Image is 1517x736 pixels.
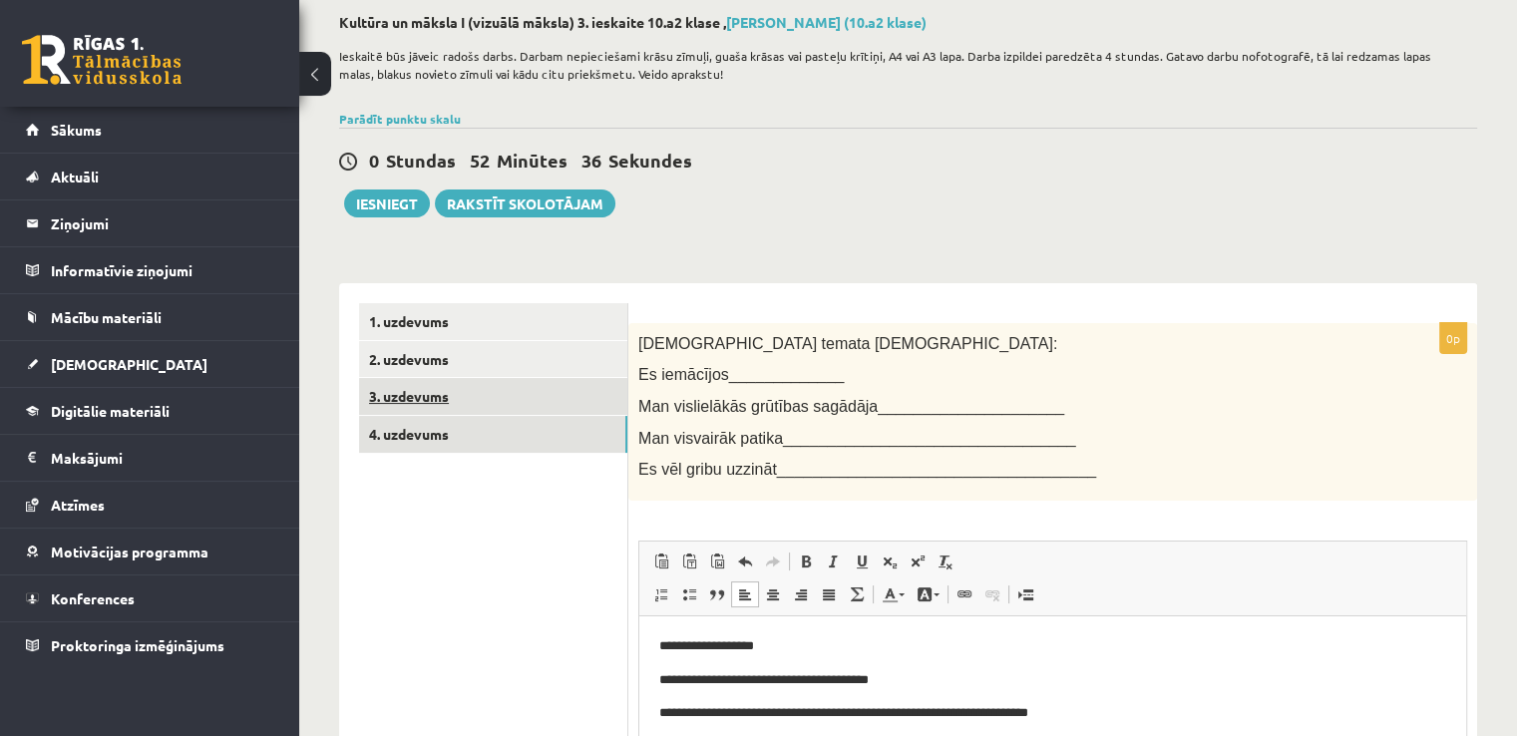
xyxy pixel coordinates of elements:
a: По левому краю [731,581,759,607]
span: Konferences [51,589,135,607]
span: Digitālie materiāli [51,402,170,420]
a: Parādīt punktu skalu [339,111,461,127]
a: [DEMOGRAPHIC_DATA] [26,341,274,387]
span: Man visvairāk patika_________________________________ [638,430,1076,447]
span: Proktoringa izmēģinājums [51,636,224,654]
span: 52 [470,149,490,172]
a: Цвет фона [911,581,946,607]
a: Maksājumi [26,435,274,481]
a: Вставить из Word [703,549,731,574]
a: Отменить (Ctrl+Z) [731,549,759,574]
a: По центру [759,581,787,607]
a: Вставить / удалить нумерованный список [647,581,675,607]
a: Убрать ссылку [978,581,1006,607]
a: Ziņojumi [26,200,274,246]
span: 0 [369,149,379,172]
a: 1. uzdevums [359,303,627,340]
span: Man vislielākās grūtības sagādāja_____________________ [638,398,1064,415]
span: Aktuāli [51,168,99,185]
legend: Maksājumi [51,435,274,481]
span: Mācību materiāli [51,308,162,326]
a: Надстрочный индекс [904,549,932,574]
a: Убрать форматирование [932,549,959,574]
a: Вставить разрыв страницы для печати [1011,581,1039,607]
span: 36 [581,149,601,172]
span: Sekundes [608,149,692,172]
legend: Informatīvie ziņojumi [51,247,274,293]
span: [DEMOGRAPHIC_DATA] temata [DEMOGRAPHIC_DATA]: [638,335,1057,352]
p: Ieskaitē būs jāveic radošs darbs. Darbam nepieciešami krāsu zīmuļi, guaša krāsas vai pasteļu krīt... [339,47,1467,83]
a: Konferences [26,575,274,621]
a: По ширине [815,581,843,607]
a: По правому краю [787,581,815,607]
p: 0p [1439,322,1467,354]
span: [DEMOGRAPHIC_DATA] [51,355,207,373]
span: Sākums [51,121,102,139]
a: Digitālie materiāli [26,388,274,434]
span: Motivācijas programma [51,543,208,560]
a: Rīgas 1. Tālmācības vidusskola [22,35,182,85]
a: Подчеркнутый (Ctrl+U) [848,549,876,574]
a: Rakstīt skolotājam [435,189,615,217]
a: Вставить/Редактировать ссылку (Ctrl+K) [950,581,978,607]
a: Цитата [703,581,731,607]
a: Вставить (Ctrl+V) [647,549,675,574]
span: Es vēl gribu uzzināt____________________________________ [638,461,1096,478]
a: Цвет текста [876,581,911,607]
a: Полужирный (Ctrl+B) [792,549,820,574]
a: Математика [843,581,871,607]
a: Курсив (Ctrl+I) [820,549,848,574]
a: Informatīvie ziņojumi [26,247,274,293]
span: Stundas [386,149,456,172]
a: Подстрочный индекс [876,549,904,574]
a: 4. uzdevums [359,416,627,453]
span: Es iemācījos_____________ [638,366,844,383]
a: Motivācijas programma [26,529,274,574]
a: Повторить (Ctrl+Y) [759,549,787,574]
a: Atzīmes [26,482,274,528]
a: Вставить только текст (Ctrl+Shift+V) [675,549,703,574]
a: Sākums [26,107,274,153]
a: 3. uzdevums [359,378,627,415]
legend: Ziņojumi [51,200,274,246]
a: Вставить / удалить маркированный список [675,581,703,607]
span: Atzīmes [51,496,105,514]
button: Iesniegt [344,189,430,217]
span: Minūtes [497,149,568,172]
a: Proktoringa izmēģinājums [26,622,274,668]
h2: Kultūra un māksla I (vizuālā māksla) 3. ieskaite 10.a2 klase , [339,14,1477,31]
a: Aktuāli [26,154,274,199]
a: Mācību materiāli [26,294,274,340]
a: [PERSON_NAME] (10.a2 klase) [726,13,927,31]
a: 2. uzdevums [359,341,627,378]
